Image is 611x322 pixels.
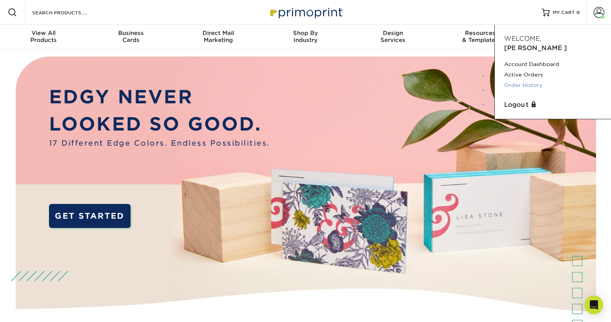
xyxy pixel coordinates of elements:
p: EDGY NEVER [49,83,270,111]
span: Business [87,30,175,37]
a: Direct MailMarketing [175,25,262,50]
a: Resources& Templates [436,25,524,50]
a: Shop ByIndustry [262,25,349,50]
img: Primoprint [267,4,344,21]
span: MY CART [553,9,575,16]
span: [PERSON_NAME] [504,44,567,52]
div: Marketing [175,30,262,44]
div: Cards [87,30,175,44]
a: GET STARTED [49,204,131,228]
a: Account Dashboard [504,59,602,70]
span: Shop By [262,30,349,37]
span: 0 [576,10,580,15]
input: SEARCH PRODUCTS..... [31,8,107,17]
div: Services [349,30,436,44]
a: Active Orders [504,70,602,80]
a: BusinessCards [87,25,175,50]
span: Welcome, [504,35,541,42]
div: & Templates [436,30,524,44]
span: Direct Mail [175,30,262,37]
a: Logout [504,100,602,110]
a: Order History [504,80,602,91]
span: Resources [436,30,524,37]
p: LOOKED SO GOOD. [49,110,270,138]
div: Open Intercom Messenger [585,296,603,314]
a: DesignServices [349,25,436,50]
span: 17 Different Edge Colors. Endless Possibilities. [49,138,270,149]
div: Industry [262,30,349,44]
span: Design [349,30,436,37]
